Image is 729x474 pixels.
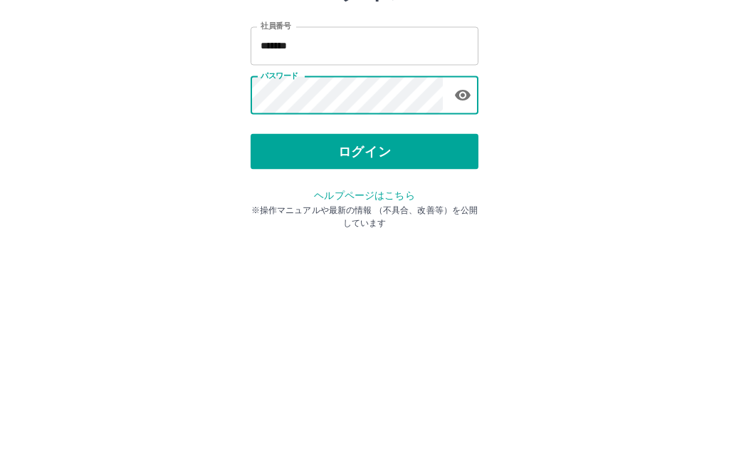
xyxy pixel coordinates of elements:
h2: ログイン [318,90,411,117]
p: ※操作マニュアルや最新の情報 （不具合、改善等）を公開しています [251,316,478,342]
button: ログイン [251,247,478,282]
label: パスワード [261,183,298,194]
label: 社員番号 [261,133,290,144]
a: ヘルプページはこちら [314,302,414,314]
